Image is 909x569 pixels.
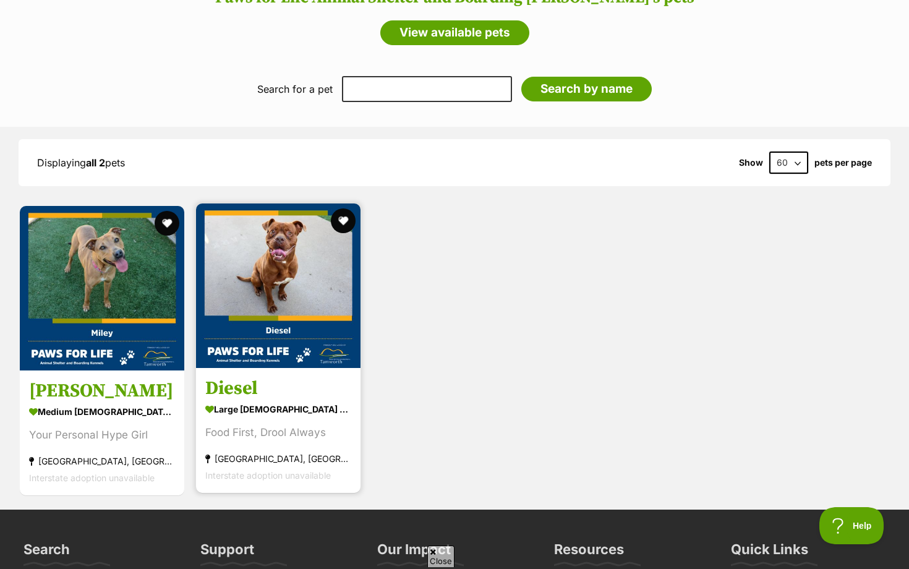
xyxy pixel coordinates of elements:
div: [GEOGRAPHIC_DATA], [GEOGRAPHIC_DATA] [205,451,351,468]
img: Diesel [196,203,361,368]
h3: [PERSON_NAME] [29,380,175,403]
div: medium [DEMOGRAPHIC_DATA] Dog [29,403,175,421]
div: [GEOGRAPHIC_DATA], [GEOGRAPHIC_DATA] [29,453,175,470]
span: Show [739,158,763,168]
img: Miley [20,206,184,370]
button: favourite [331,208,356,233]
span: Displaying pets [37,156,125,169]
h3: Quick Links [731,541,808,565]
button: favourite [155,211,179,236]
a: [PERSON_NAME] medium [DEMOGRAPHIC_DATA] Dog Your Personal Hype Girl [GEOGRAPHIC_DATA], [GEOGRAPHI... [20,370,184,496]
div: Your Personal Hype Girl [29,427,175,444]
span: Interstate adoption unavailable [205,471,331,481]
h3: Our Impact [377,541,451,565]
label: pets per page [814,158,872,168]
input: Search by name [521,77,652,101]
iframe: Help Scout Beacon - Open [819,507,884,544]
div: Food First, Drool Always [205,425,351,442]
label: Search for a pet [257,83,333,95]
h3: Diesel [205,377,351,401]
h3: Resources [554,541,624,565]
div: large [DEMOGRAPHIC_DATA] Dog [205,401,351,419]
span: Close [427,545,454,567]
a: Diesel large [DEMOGRAPHIC_DATA] Dog Food First, Drool Always [GEOGRAPHIC_DATA], [GEOGRAPHIC_DATA]... [196,368,361,494]
span: Interstate adoption unavailable [29,473,155,484]
a: View available pets [380,20,529,45]
h3: Support [200,541,254,565]
h3: Search [23,541,70,565]
strong: all 2 [86,156,105,169]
